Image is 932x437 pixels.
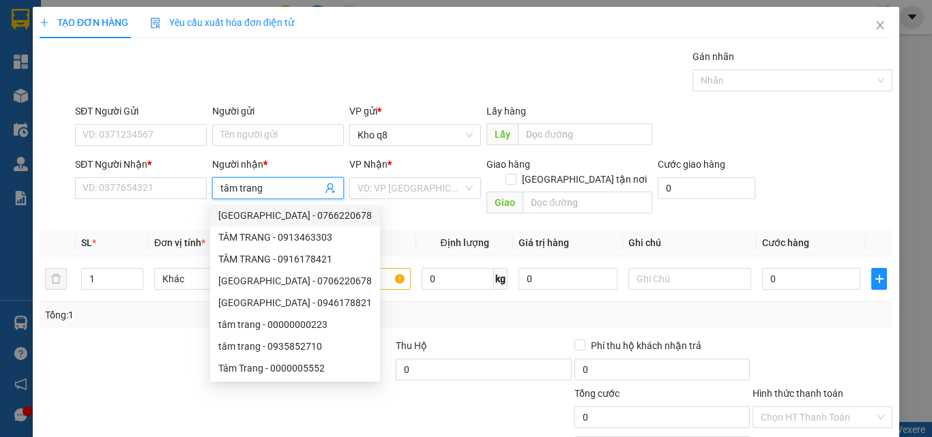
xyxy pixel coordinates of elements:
div: SĐT Người Gửi [75,104,207,119]
span: Lấy hàng [486,106,526,117]
span: SL [81,237,92,248]
th: Ghi chú [623,230,757,256]
div: TÂM TRANG - 0916178421 [210,248,380,270]
div: Tâm Trang - 0766220678 [210,205,380,226]
span: Giá trị hàng [519,237,569,248]
div: [GEOGRAPHIC_DATA] - 0946178821 [218,295,372,310]
div: Tâm Trang - 0706220678 [210,270,380,292]
img: icon [150,18,161,29]
span: Định lượng [440,237,489,248]
div: Người gửi [212,104,344,119]
span: plus [40,18,49,27]
div: Tâm Trang - 0946178821 [210,292,380,314]
div: tâm trang - 00000000223 [210,314,380,335]
span: TẠO ĐƠN HÀNG [40,17,128,28]
div: VP gửi [349,104,481,119]
label: Cước giao hàng [658,159,725,170]
span: Khác [162,269,269,289]
div: Tâm Trang - 0000005552 [218,361,372,376]
input: Cước giao hàng [658,177,755,199]
button: delete [45,268,67,290]
div: TÂM TRANG - 0913463303 [210,226,380,248]
button: Close [861,7,899,45]
div: Tâm Trang - 0000005552 [210,357,380,379]
span: Đơn vị tính [154,237,205,248]
div: Tổng: 1 [45,307,361,322]
div: SĐT Người Nhận [75,157,207,172]
div: tâm trang - 0935852710 [218,339,372,354]
input: Dọc đường [518,123,652,145]
div: tâm trang - 00000000223 [218,317,372,332]
input: Dọc đường [523,192,652,213]
span: plus [872,273,886,284]
div: TÂM TRANG - 0916178421 [218,252,372,267]
span: Kho q8 [358,125,473,145]
span: Cước hàng [762,237,809,248]
span: Phí thu hộ khách nhận trả [585,338,707,353]
span: Giao hàng [486,159,530,170]
div: [GEOGRAPHIC_DATA] - 0766220678 [218,208,372,223]
span: kg [494,268,508,290]
input: 0 [519,268,617,290]
span: close [875,20,886,31]
span: [GEOGRAPHIC_DATA] tận nơi [516,172,652,187]
span: Yêu cầu xuất hóa đơn điện tử [150,17,294,28]
span: user-add [325,183,336,194]
span: Giao [486,192,523,213]
input: Ghi Chú [628,268,751,290]
span: VP Nhận [349,159,388,170]
label: Hình thức thanh toán [753,388,843,399]
span: Tổng cước [574,388,620,399]
button: plus [871,268,887,290]
span: Lấy [486,123,518,145]
label: Gán nhãn [693,51,734,62]
div: TÂM TRANG - 0913463303 [218,230,372,245]
div: tâm trang - 0935852710 [210,335,380,357]
div: [GEOGRAPHIC_DATA] - 0706220678 [218,273,372,288]
span: Thu Hộ [396,340,427,351]
div: Người nhận [212,157,344,172]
